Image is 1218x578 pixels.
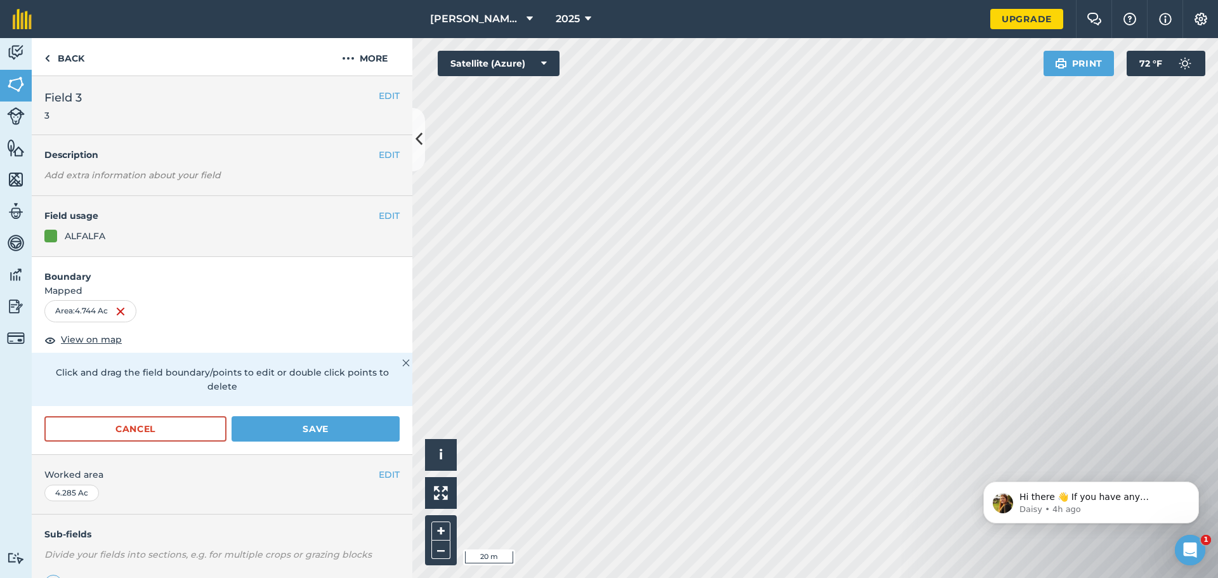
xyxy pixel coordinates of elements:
[44,300,136,322] div: Area : 4.744 Ac
[438,51,560,76] button: Satellite (Azure)
[32,527,412,541] h4: Sub-fields
[7,552,25,564] img: svg+xml;base64,PD94bWwgdmVyc2lvbj0iMS4wIiBlbmNvZGluZz0idXRmLTgiPz4KPCEtLSBHZW5lcmF0b3I6IEFkb2JlIE...
[1175,535,1205,565] iframe: Intercom live chat
[425,439,457,471] button: i
[44,468,400,482] span: Worked area
[439,447,443,463] span: i
[115,304,126,319] img: svg+xml;base64,PHN2ZyB4bWxucz0iaHR0cDovL3d3dy53My5vcmcvMjAwMC9zdmciIHdpZHRoPSIxNiIgaGVpZ2h0PSIyNC...
[1201,535,1211,545] span: 1
[7,170,25,189] img: svg+xml;base64,PHN2ZyB4bWxucz0iaHR0cDovL3d3dy53My5vcmcvMjAwMC9zdmciIHdpZHRoPSI1NiIgaGVpZ2h0PSI2MC...
[7,107,25,125] img: svg+xml;base64,PD94bWwgdmVyc2lvbj0iMS4wIiBlbmNvZGluZz0idXRmLTgiPz4KPCEtLSBHZW5lcmF0b3I6IEFkb2JlIE...
[61,332,122,346] span: View on map
[65,229,105,243] div: ALFALFA
[7,202,25,221] img: svg+xml;base64,PD94bWwgdmVyc2lvbj0iMS4wIiBlbmNvZGluZz0idXRmLTgiPz4KPCEtLSBHZW5lcmF0b3I6IEFkb2JlIE...
[7,138,25,157] img: svg+xml;base64,PHN2ZyB4bWxucz0iaHR0cDovL3d3dy53My5vcmcvMjAwMC9zdmciIHdpZHRoPSI1NiIgaGVpZ2h0PSI2MC...
[342,51,355,66] img: svg+xml;base64,PHN2ZyB4bWxucz0iaHR0cDovL3d3dy53My5vcmcvMjAwMC9zdmciIHdpZHRoPSIyMCIgaGVpZ2h0PSIyNC...
[431,541,450,559] button: –
[44,51,50,66] img: svg+xml;base64,PHN2ZyB4bWxucz0iaHR0cDovL3d3dy53My5vcmcvMjAwMC9zdmciIHdpZHRoPSI5IiBoZWlnaHQ9IjI0Ii...
[7,265,25,284] img: svg+xml;base64,PD94bWwgdmVyc2lvbj0iMS4wIiBlbmNvZGluZz0idXRmLTgiPz4KPCEtLSBHZW5lcmF0b3I6IEFkb2JlIE...
[1193,13,1208,25] img: A cog icon
[32,38,97,76] a: Back
[55,36,219,49] p: Hi there 👋 If you have any questions about our pricing or which plan is right for you, I’m here t...
[44,332,122,348] button: View on map
[434,486,448,500] img: Four arrows, one pointing top left, one top right, one bottom right and the last bottom left
[44,549,372,560] em: Divide your fields into sections, e.g. for multiple crops or grazing blocks
[431,522,450,541] button: +
[44,148,400,162] h4: Description
[44,109,82,122] span: 3
[990,9,1063,29] a: Upgrade
[13,9,32,29] img: fieldmargin Logo
[379,89,400,103] button: EDIT
[7,329,25,347] img: svg+xml;base64,PD94bWwgdmVyc2lvbj0iMS4wIiBlbmNvZGluZz0idXRmLTgiPz4KPCEtLSBHZW5lcmF0b3I6IEFkb2JlIE...
[44,365,400,394] p: Click and drag the field boundary/points to edit or double click points to delete
[1159,11,1172,27] img: svg+xml;base64,PHN2ZyB4bWxucz0iaHR0cDovL3d3dy53My5vcmcvMjAwMC9zdmciIHdpZHRoPSIxNyIgaGVpZ2h0PSIxNy...
[1044,51,1115,76] button: Print
[1172,51,1198,76] img: svg+xml;base64,PD94bWwgdmVyc2lvbj0iMS4wIiBlbmNvZGluZz0idXRmLTgiPz4KPCEtLSBHZW5lcmF0b3I6IEFkb2JlIE...
[19,27,235,69] div: message notification from Daisy, 4h ago. Hi there 👋 If you have any questions about our pricing o...
[55,49,219,60] p: Message from Daisy, sent 4h ago
[964,455,1218,544] iframe: Intercom notifications message
[44,89,82,107] span: Field 3
[317,38,412,76] button: More
[44,209,379,223] h4: Field usage
[379,148,400,162] button: EDIT
[44,485,99,501] div: 4.285 Ac
[1122,13,1137,25] img: A question mark icon
[7,233,25,253] img: svg+xml;base64,PD94bWwgdmVyc2lvbj0iMS4wIiBlbmNvZGluZz0idXRmLTgiPz4KPCEtLSBHZW5lcmF0b3I6IEFkb2JlIE...
[430,11,521,27] span: [PERSON_NAME]'s
[1139,51,1162,76] span: 72 ° F
[7,297,25,316] img: svg+xml;base64,PD94bWwgdmVyc2lvbj0iMS4wIiBlbmNvZGluZz0idXRmLTgiPz4KPCEtLSBHZW5lcmF0b3I6IEFkb2JlIE...
[29,38,49,58] img: Profile image for Daisy
[44,169,221,181] em: Add extra information about your field
[232,416,400,442] button: Save
[1055,56,1067,71] img: svg+xml;base64,PHN2ZyB4bWxucz0iaHR0cDovL3d3dy53My5vcmcvMjAwMC9zdmciIHdpZHRoPSIxOSIgaGVpZ2h0PSIyNC...
[7,43,25,62] img: svg+xml;base64,PD94bWwgdmVyc2lvbj0iMS4wIiBlbmNvZGluZz0idXRmLTgiPz4KPCEtLSBHZW5lcmF0b3I6IEFkb2JlIE...
[556,11,580,27] span: 2025
[44,332,56,348] img: svg+xml;base64,PHN2ZyB4bWxucz0iaHR0cDovL3d3dy53My5vcmcvMjAwMC9zdmciIHdpZHRoPSIxOCIgaGVpZ2h0PSIyNC...
[379,209,400,223] button: EDIT
[379,468,400,482] button: EDIT
[1127,51,1205,76] button: 72 °F
[32,257,412,284] h4: Boundary
[402,355,410,371] img: svg+xml;base64,PHN2ZyB4bWxucz0iaHR0cDovL3d3dy53My5vcmcvMjAwMC9zdmciIHdpZHRoPSIyMiIgaGVpZ2h0PSIzMC...
[44,416,226,442] button: Cancel
[7,75,25,94] img: svg+xml;base64,PHN2ZyB4bWxucz0iaHR0cDovL3d3dy53My5vcmcvMjAwMC9zdmciIHdpZHRoPSI1NiIgaGVpZ2h0PSI2MC...
[32,284,412,298] span: Mapped
[1087,13,1102,25] img: Two speech bubbles overlapping with the left bubble in the forefront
